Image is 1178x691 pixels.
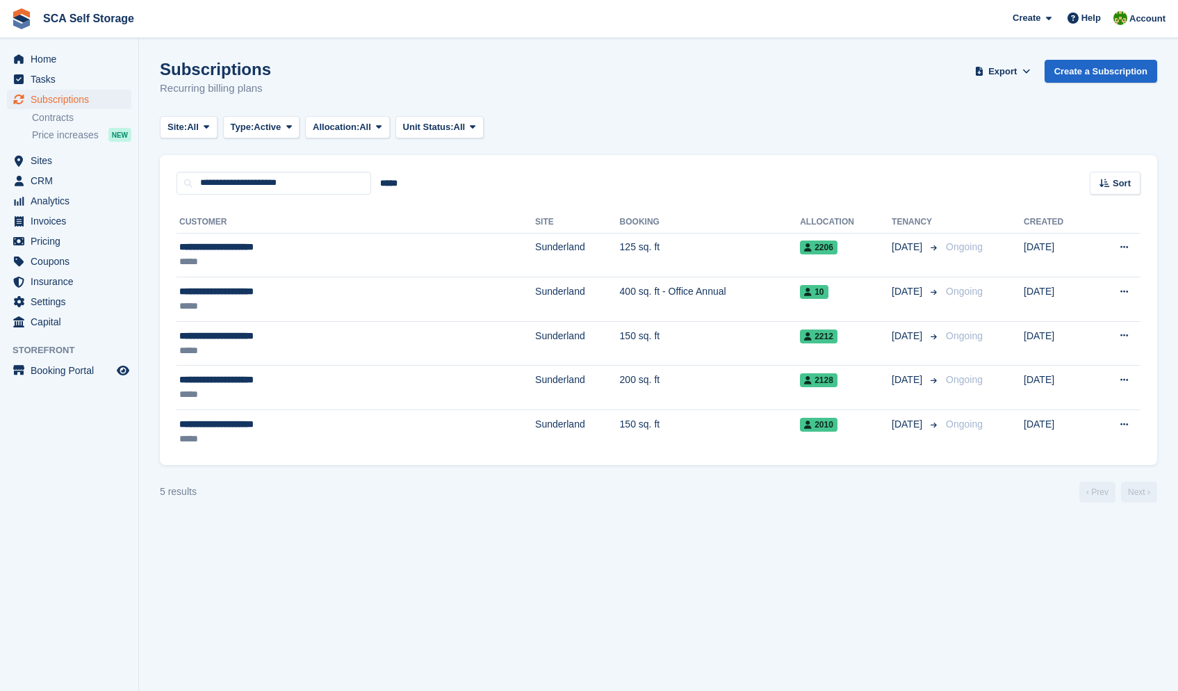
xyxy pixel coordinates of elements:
[620,410,801,454] td: 150 sq. ft
[31,211,114,231] span: Invoices
[223,116,300,139] button: Type: Active
[7,361,131,380] a: menu
[7,171,131,190] a: menu
[31,151,114,170] span: Sites
[800,241,837,254] span: 2206
[305,116,390,139] button: Allocation: All
[800,285,828,299] span: 10
[1024,366,1091,410] td: [DATE]
[946,330,983,341] span: Ongoing
[115,362,131,379] a: Preview store
[800,373,837,387] span: 2128
[7,70,131,89] a: menu
[31,191,114,211] span: Analytics
[1113,11,1127,25] img: Sam Chapman
[892,329,925,343] span: [DATE]
[31,252,114,271] span: Coupons
[31,361,114,380] span: Booking Portal
[800,330,837,343] span: 2212
[32,129,99,142] span: Price increases
[359,120,371,134] span: All
[254,120,281,134] span: Active
[620,277,801,322] td: 400 sq. ft - Office Annual
[177,211,535,234] th: Customer
[395,116,484,139] button: Unit Status: All
[535,233,619,277] td: Sunderland
[620,366,801,410] td: 200 sq. ft
[31,312,114,332] span: Capital
[946,241,983,252] span: Ongoing
[1024,211,1091,234] th: Created
[892,240,925,254] span: [DATE]
[1024,410,1091,454] td: [DATE]
[892,284,925,299] span: [DATE]
[946,418,983,430] span: Ongoing
[620,321,801,366] td: 150 sq. ft
[31,231,114,251] span: Pricing
[620,233,801,277] td: 125 sq. ft
[7,292,131,311] a: menu
[13,343,138,357] span: Storefront
[7,312,131,332] a: menu
[160,116,218,139] button: Site: All
[7,231,131,251] a: menu
[7,211,131,231] a: menu
[535,410,619,454] td: Sunderland
[892,417,925,432] span: [DATE]
[32,111,131,124] a: Contracts
[7,49,131,69] a: menu
[1079,482,1115,503] a: Previous
[1113,177,1131,190] span: Sort
[31,171,114,190] span: CRM
[31,90,114,109] span: Subscriptions
[1024,277,1091,322] td: [DATE]
[31,272,114,291] span: Insurance
[167,120,187,134] span: Site:
[31,292,114,311] span: Settings
[7,272,131,291] a: menu
[108,128,131,142] div: NEW
[231,120,254,134] span: Type:
[7,252,131,271] a: menu
[800,211,892,234] th: Allocation
[160,81,271,97] p: Recurring billing plans
[892,373,925,387] span: [DATE]
[313,120,359,134] span: Allocation:
[1045,60,1157,83] a: Create a Subscription
[1081,11,1101,25] span: Help
[31,49,114,69] span: Home
[160,60,271,79] h1: Subscriptions
[892,211,940,234] th: Tenancy
[32,127,131,143] a: Price increases NEW
[187,120,199,134] span: All
[31,70,114,89] span: Tasks
[1024,321,1091,366] td: [DATE]
[946,374,983,385] span: Ongoing
[1024,233,1091,277] td: [DATE]
[454,120,466,134] span: All
[1077,482,1160,503] nav: Page
[403,120,454,134] span: Unit Status:
[972,60,1033,83] button: Export
[535,277,619,322] td: Sunderland
[160,485,197,499] div: 5 results
[11,8,32,29] img: stora-icon-8386f47178a22dfd0bd8f6a31ec36ba5ce8667c1dd55bd0f319d3a0aa187defe.svg
[535,366,619,410] td: Sunderland
[1129,12,1165,26] span: Account
[1121,482,1157,503] a: Next
[535,211,619,234] th: Site
[1013,11,1040,25] span: Create
[7,151,131,170] a: menu
[988,65,1017,79] span: Export
[535,321,619,366] td: Sunderland
[946,286,983,297] span: Ongoing
[620,211,801,234] th: Booking
[38,7,140,30] a: SCA Self Storage
[7,90,131,109] a: menu
[800,418,837,432] span: 2010
[7,191,131,211] a: menu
